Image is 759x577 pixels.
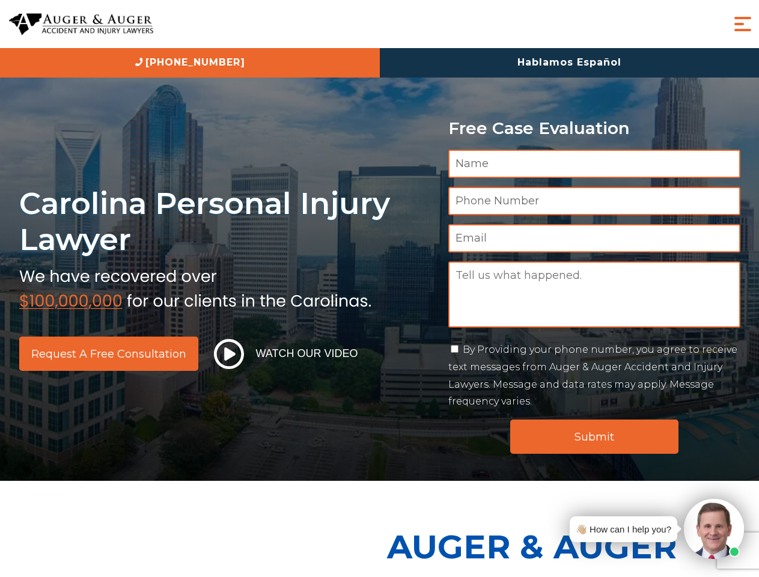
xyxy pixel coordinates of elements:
[731,12,755,36] button: Menu
[448,344,737,407] label: By Providing your phone number, you agree to receive text messages from Auger & Auger Accident an...
[510,420,678,454] input: Submit
[31,349,186,359] span: Request a Free Consultation
[210,338,362,370] button: Watch Our Video
[19,264,371,310] img: sub text
[9,13,153,35] img: Auger & Auger Accident and Injury Lawyers Logo
[448,187,740,215] input: Phone Number
[448,150,740,178] input: Name
[448,119,740,138] p: Free Case Evaluation
[387,517,752,576] p: Auger & Auger
[19,185,434,258] h1: Carolina Personal Injury Lawyer
[576,521,671,537] div: 👋🏼 How can I help you?
[448,224,740,252] input: Email
[684,499,744,559] img: Intaker widget Avatar
[19,337,198,371] a: Request a Free Consultation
